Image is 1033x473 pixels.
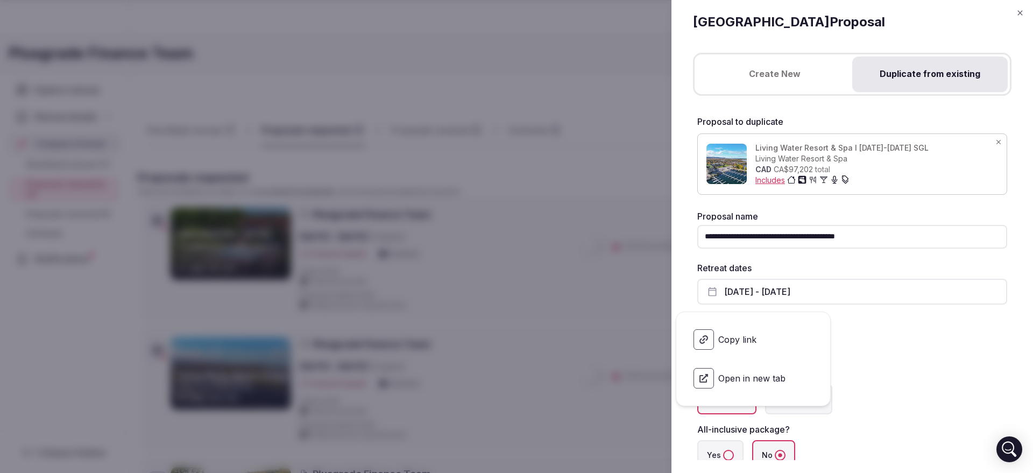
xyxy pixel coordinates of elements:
button: Create New [697,57,852,92]
h2: [GEOGRAPHIC_DATA] Proposal [693,13,1011,31]
button: [DATE] - [DATE] [697,279,1007,305]
label: Proposal name [697,212,1007,221]
label: All-inclusive package? [697,424,790,435]
label: Yes [697,440,744,470]
button: No [775,450,786,461]
span: Living Water Resort & Spa I [DATE]-[DATE] SGL [755,143,929,153]
label: Retreat dates [697,263,752,273]
button: Includes [755,175,850,186]
label: Currency [697,313,1007,322]
span: total [815,164,830,175]
a: Open in new tab [685,359,822,397]
span: Copy link [685,321,822,358]
label: Proposal to duplicate [697,117,1007,126]
button: Yes [723,450,734,461]
img: Proposal [706,144,747,184]
span: CA$97,202 [774,164,813,175]
span: Living Water Resort & Spa [755,153,847,164]
button: Duplicate from existing [852,57,1008,92]
label: No [752,440,795,470]
span: CAD [755,164,772,175]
